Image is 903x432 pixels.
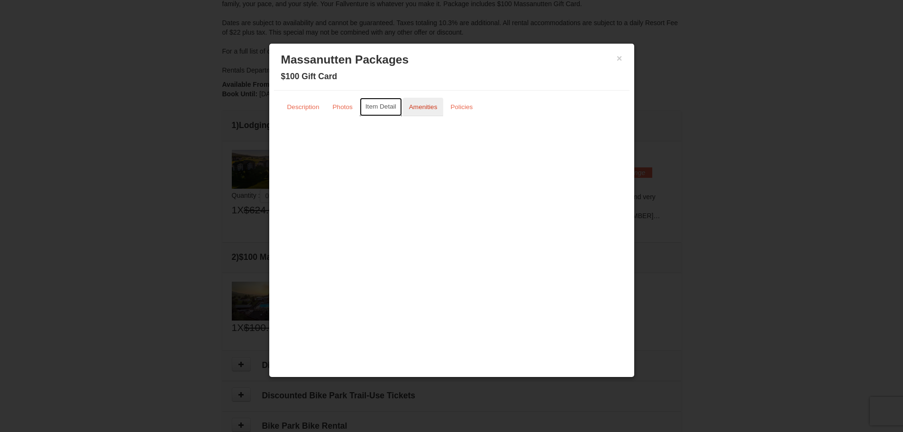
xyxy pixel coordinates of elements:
small: Photos [333,103,353,110]
small: Policies [450,103,473,110]
a: Photos [327,98,359,116]
small: Amenities [409,103,438,110]
button: × [617,54,622,63]
small: Description [287,103,319,110]
a: Description [281,98,326,116]
small: Item Detail [365,103,396,110]
a: Item Detail [360,98,402,116]
h3: Massanutten Packages [281,53,622,67]
a: Amenities [403,98,444,116]
a: Policies [444,98,479,116]
h4: $100 Gift Card [281,72,622,81]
